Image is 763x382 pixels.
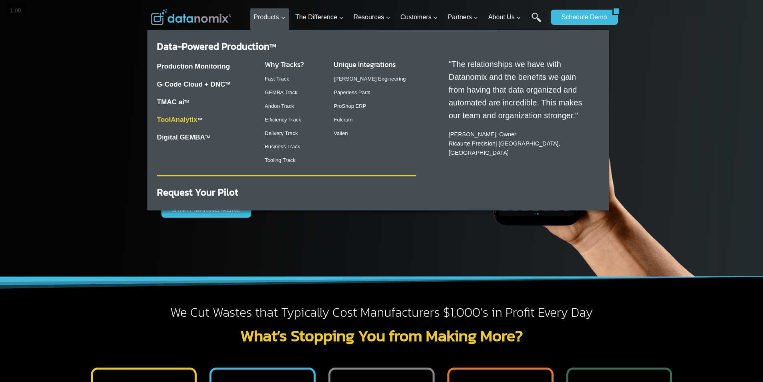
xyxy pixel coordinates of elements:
a: Paperless Parts [334,89,370,95]
a: TMAC aiTM [157,98,189,106]
a: Digital GEMBATM [157,133,210,141]
a: Fulcrum [334,117,352,123]
span: Resources [354,12,391,22]
a: Fast Track [265,76,289,82]
span: Partners [448,12,478,22]
h2: What’s Stopping You from Making More? [151,327,612,344]
span: About Us [488,12,521,22]
span: Customers [401,12,438,22]
a: G-Code Cloud + DNCTM [157,81,230,88]
a: ProShop ERP [334,103,366,109]
sup: TM [225,81,230,85]
a: Request Your Pilot [157,185,238,199]
a: Data-Powered ProductionTM [157,39,276,53]
sup: TM [184,99,189,103]
h3: Unique Integrations [334,59,416,70]
a: ToolAnalytix [157,116,197,123]
p: [PERSON_NAME], Owner | [GEOGRAPHIC_DATA], [GEOGRAPHIC_DATA] [449,130,591,158]
a: Business Track [265,144,300,150]
a: Production Monitoring [157,63,230,70]
nav: Primary Navigation [250,4,547,30]
a: TM [197,117,202,121]
sup: TM [270,42,276,49]
a: Search [531,12,542,30]
a: GEMBA Track [265,89,298,95]
a: Tooling Track [265,157,296,163]
a: Delivery Track [265,130,298,136]
sup: TM [205,135,210,139]
a: Schedule Demo [551,10,612,25]
p: "The relationships we have with Datanomix and the benefits we gain from having that data organize... [449,58,591,122]
span: Products [254,12,285,22]
h2: We Cut Wastes that Typically Cost Manufacturers $1,000’s in Profit Every Day [151,304,612,321]
img: Datanomix [151,9,231,25]
a: Efficiency Track [265,117,301,123]
a: [PERSON_NAME] Engineering [334,76,406,82]
a: Vallen [334,130,348,136]
a: Ricaurte Precision [449,140,495,147]
span: The Difference [295,12,344,22]
a: Why Tracks? [265,59,304,70]
a: Andon Track [265,103,294,109]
